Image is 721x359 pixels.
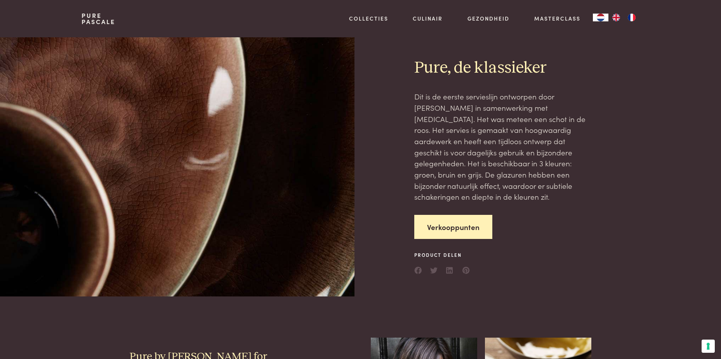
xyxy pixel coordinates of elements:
[414,251,470,258] span: Product delen
[414,58,592,78] h2: Pure, de klassieker
[593,14,639,21] aside: Language selected: Nederlands
[413,14,443,23] a: Culinair
[608,14,624,21] a: EN
[534,14,580,23] a: Masterclass
[608,14,639,21] ul: Language list
[624,14,639,21] a: FR
[414,91,592,202] p: Dit is de eerste servieslijn ontworpen door [PERSON_NAME] in samenwerking met [MEDICAL_DATA]. Het...
[414,215,492,239] a: Verkooppunten
[467,14,509,23] a: Gezondheid
[349,14,388,23] a: Collecties
[82,12,115,25] a: PurePascale
[593,14,608,21] a: NL
[702,340,715,353] button: Uw voorkeuren voor toestemming voor trackingtechnologieën
[593,14,608,21] div: Language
